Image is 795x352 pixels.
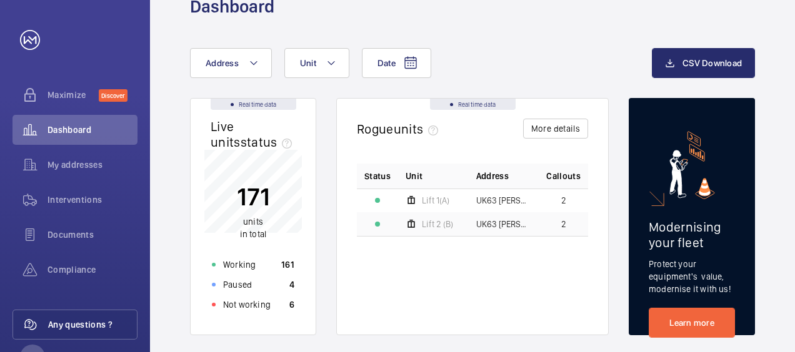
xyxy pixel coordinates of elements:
div: Real time data [211,99,296,110]
span: Discover [99,89,127,102]
button: CSV Download [652,48,755,78]
p: 171 [237,181,270,212]
p: Paused [223,278,252,291]
button: Date [362,48,431,78]
p: 6 [289,298,294,311]
button: Unit [284,48,349,78]
span: UK63 [PERSON_NAME] - UK63 [PERSON_NAME] [476,220,532,228]
span: 2 [561,220,566,228]
span: Dashboard [47,124,137,136]
button: Address [190,48,272,78]
span: Address [206,58,239,68]
p: in total [237,215,270,240]
span: Date [377,58,396,68]
span: Documents [47,228,137,241]
span: 2 [561,196,566,205]
img: marketing-card.svg [669,131,715,199]
p: 4 [289,278,294,291]
span: Maximize [47,89,99,101]
a: Learn more [649,308,735,338]
span: units [394,121,444,137]
span: Unit [300,58,316,68]
span: Address [476,170,509,182]
p: 161 [281,258,294,271]
p: Not working [223,298,271,311]
span: Interventions [47,193,137,206]
span: units [243,217,263,227]
span: Unit [406,170,422,182]
span: Lift 2 (B) [422,220,453,228]
span: status [241,134,297,150]
p: Protect your equipment's value, modernise it with us! [649,258,735,295]
h2: Live units [211,119,297,150]
div: Real time data [430,99,516,110]
span: Any questions ? [48,318,137,331]
h2: Rogue [357,121,443,137]
h2: Modernising your fleet [649,219,735,250]
span: My addresses [47,159,137,171]
span: UK63 [PERSON_NAME] - UK63 [PERSON_NAME] [476,196,532,205]
p: Status [364,170,391,182]
p: Working [223,258,256,271]
span: Lift 1(A) [422,196,449,205]
button: More details [523,119,588,139]
span: CSV Download [682,58,742,68]
span: Callouts [546,170,581,182]
span: Compliance [47,263,137,276]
